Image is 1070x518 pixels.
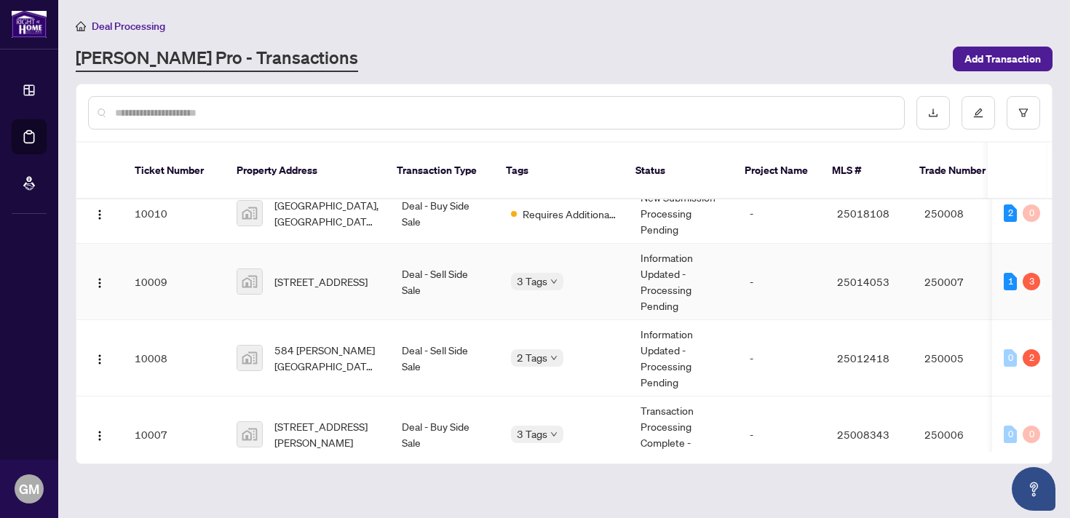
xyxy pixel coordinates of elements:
[517,349,547,366] span: 2 Tags
[237,201,262,226] img: thumbnail-img
[19,479,39,499] span: GM
[76,21,86,31] span: home
[274,197,379,229] span: [GEOGRAPHIC_DATA], [GEOGRAPHIC_DATA], [GEOGRAPHIC_DATA]
[738,397,825,473] td: -
[390,320,499,397] td: Deal - Sell Side Sale
[913,244,1015,320] td: 250007
[494,143,624,199] th: Tags
[733,143,820,199] th: Project Name
[390,244,499,320] td: Deal - Sell Side Sale
[973,108,983,118] span: edit
[1007,96,1040,129] button: filter
[738,320,825,397] td: -
[123,244,225,320] td: 10009
[274,342,379,374] span: 584 [PERSON_NAME][GEOGRAPHIC_DATA], [GEOGRAPHIC_DATA]
[274,274,368,290] span: [STREET_ADDRESS]
[523,206,617,222] span: Requires Additional Docs
[94,354,106,365] img: Logo
[1012,467,1055,511] button: Open asap
[962,96,995,129] button: edit
[517,426,547,442] span: 3 Tags
[88,202,111,225] button: Logo
[908,143,1010,199] th: Trade Number
[390,397,499,473] td: Deal - Buy Side Sale
[88,423,111,446] button: Logo
[88,346,111,370] button: Logo
[913,397,1015,473] td: 250006
[964,47,1041,71] span: Add Transaction
[953,47,1053,71] button: Add Transaction
[92,20,165,33] span: Deal Processing
[274,418,379,450] span: [STREET_ADDRESS][PERSON_NAME]
[237,346,262,370] img: thumbnail-img
[624,143,733,199] th: Status
[1018,108,1029,118] span: filter
[385,143,494,199] th: Transaction Type
[94,430,106,442] img: Logo
[1004,426,1017,443] div: 0
[629,183,738,244] td: New Submission - Processing Pending
[1023,426,1040,443] div: 0
[916,96,950,129] button: download
[123,397,225,473] td: 10007
[225,143,385,199] th: Property Address
[837,428,889,441] span: 25008343
[390,183,499,244] td: Deal - Buy Side Sale
[820,143,908,199] th: MLS #
[123,320,225,397] td: 10008
[550,431,558,438] span: down
[550,354,558,362] span: down
[237,269,262,294] img: thumbnail-img
[629,320,738,397] td: Information Updated - Processing Pending
[517,273,547,290] span: 3 Tags
[237,422,262,447] img: thumbnail-img
[1004,349,1017,367] div: 0
[1023,273,1040,290] div: 3
[738,244,825,320] td: -
[12,11,47,38] img: logo
[913,320,1015,397] td: 250005
[123,143,225,199] th: Ticket Number
[88,270,111,293] button: Logo
[1004,204,1017,222] div: 2
[1004,273,1017,290] div: 1
[837,275,889,288] span: 25014053
[928,108,938,118] span: download
[913,183,1015,244] td: 250008
[76,46,358,72] a: [PERSON_NAME] Pro - Transactions
[1023,204,1040,222] div: 0
[837,351,889,364] span: 25012418
[837,207,889,220] span: 25018108
[94,209,106,220] img: Logo
[738,183,825,244] td: -
[629,397,738,473] td: Transaction Processing Complete - Awaiting Payment
[629,244,738,320] td: Information Updated - Processing Pending
[94,277,106,289] img: Logo
[123,183,225,244] td: 10010
[550,278,558,285] span: down
[1023,349,1040,367] div: 2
